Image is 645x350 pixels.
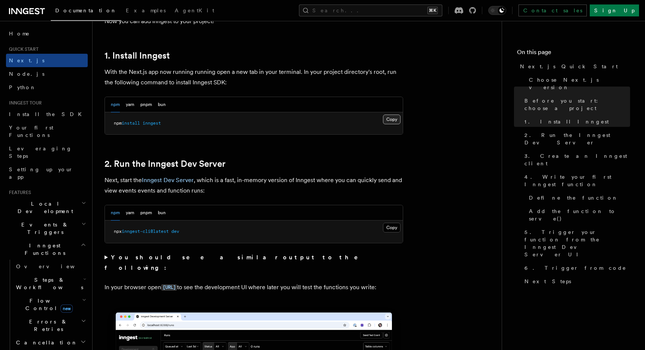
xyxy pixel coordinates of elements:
[521,170,630,191] a: 4. Write your first Inngest function
[13,339,78,346] span: Cancellation
[105,175,403,196] p: Next, start the , which is a fast, in-memory version of Inngest where you can quickly send and vi...
[9,146,72,159] span: Leveraging Steps
[529,76,630,91] span: Choose Next.js version
[488,6,506,15] button: Toggle dark mode
[13,318,81,333] span: Errors & Retries
[60,304,73,313] span: new
[6,218,88,239] button: Events & Triggers
[13,336,88,349] button: Cancellation
[524,228,630,258] span: 5. Trigger your function from the Inngest Dev Server UI
[9,84,36,90] span: Python
[126,7,166,13] span: Examples
[9,111,86,117] span: Install the SDK
[529,194,618,201] span: Define the function
[521,225,630,261] a: 5. Trigger your function from the Inngest Dev Server UI
[114,121,122,126] span: npm
[13,294,88,315] button: Flow Controlnew
[524,131,630,146] span: 2. Run the Inngest Dev Server
[161,284,177,291] a: [URL]
[51,2,121,21] a: Documentation
[6,100,42,106] span: Inngest tour
[114,229,122,234] span: npx
[6,81,88,94] a: Python
[521,275,630,288] a: Next Steps
[16,263,93,269] span: Overview
[6,27,88,40] a: Home
[13,260,88,273] a: Overview
[105,252,403,273] summary: You should see a similar output to the following:
[520,63,618,70] span: Next.js Quick Start
[6,121,88,142] a: Your first Functions
[126,205,134,221] button: yarn
[171,229,179,234] span: dev
[140,205,152,221] button: pnpm
[521,94,630,115] a: Before you start: choose a project
[105,254,368,271] strong: You should see a similar output to the following:
[9,57,44,63] span: Next.js
[517,48,630,60] h4: On this page
[524,264,626,272] span: 6. Trigger from code
[521,128,630,149] a: 2. Run the Inngest Dev Server
[6,54,88,67] a: Next.js
[105,159,225,169] a: 2. Run the Inngest Dev Server
[9,30,30,37] span: Home
[6,221,81,236] span: Events & Triggers
[9,125,53,138] span: Your first Functions
[9,71,44,77] span: Node.js
[383,223,401,232] button: Copy
[521,115,630,128] a: 1. Install Inngest
[55,7,117,13] span: Documentation
[6,46,38,52] span: Quick start
[524,152,630,167] span: 3. Create an Inngest client
[529,207,630,222] span: Add the function to serve()
[524,118,609,125] span: 1. Install Inngest
[6,200,81,215] span: Local Development
[6,107,88,121] a: Install the SDK
[6,142,88,163] a: Leveraging Steps
[140,97,152,112] button: pnpm
[105,282,403,293] p: In your browser open to see the development UI where later you will test the functions you write:
[105,50,170,61] a: 1. Install Inngest
[9,166,73,180] span: Setting up your app
[6,190,31,196] span: Features
[6,197,88,218] button: Local Development
[142,176,194,184] a: Inngest Dev Server
[521,149,630,170] a: 3. Create an Inngest client
[299,4,442,16] button: Search...⌘K
[524,278,571,285] span: Next Steps
[126,97,134,112] button: yarn
[105,67,403,88] p: With the Next.js app now running running open a new tab in your terminal. In your project directo...
[526,191,630,204] a: Define the function
[526,73,630,94] a: Choose Next.js version
[13,315,88,336] button: Errors & Retries
[175,7,214,13] span: AgentKit
[122,121,140,126] span: install
[170,2,219,20] a: AgentKit
[158,205,166,221] button: bun
[13,297,82,312] span: Flow Control
[161,284,177,291] code: [URL]
[383,115,401,124] button: Copy
[158,97,166,112] button: bun
[590,4,639,16] a: Sign Up
[6,239,88,260] button: Inngest Functions
[143,121,161,126] span: inngest
[524,97,630,112] span: Before you start: choose a project
[427,7,438,14] kbd: ⌘K
[6,163,88,184] a: Setting up your app
[111,205,120,221] button: npm
[13,276,83,291] span: Steps & Workflows
[13,273,88,294] button: Steps & Workflows
[111,97,120,112] button: npm
[524,173,630,188] span: 4. Write your first Inngest function
[121,2,170,20] a: Examples
[517,60,630,73] a: Next.js Quick Start
[122,229,169,234] span: inngest-cli@latest
[6,242,81,257] span: Inngest Functions
[526,204,630,225] a: Add the function to serve()
[518,4,587,16] a: Contact sales
[6,67,88,81] a: Node.js
[521,261,630,275] a: 6. Trigger from code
